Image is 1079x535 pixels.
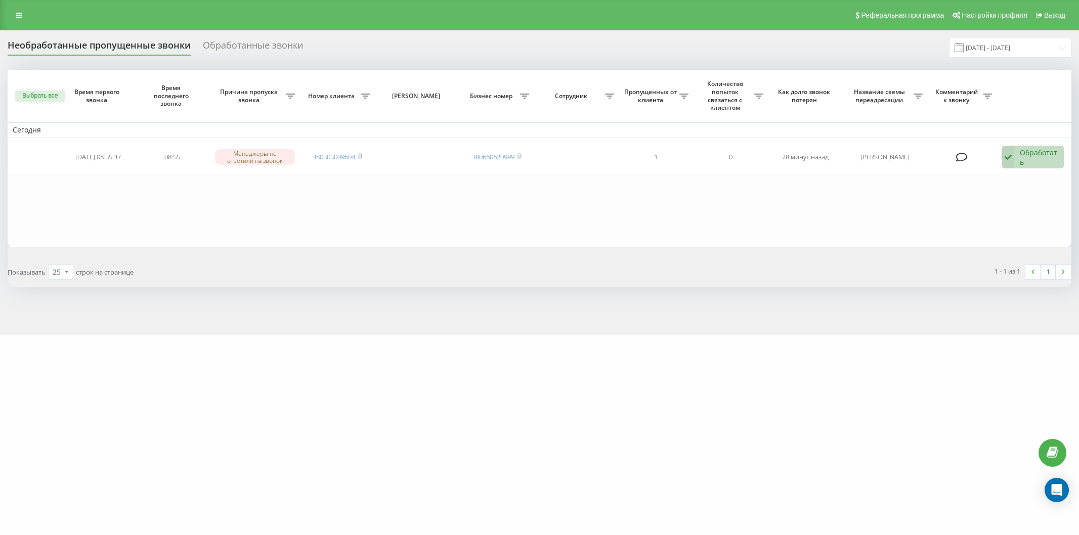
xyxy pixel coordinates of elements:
[933,88,983,104] span: Комментарий к звонку
[8,40,191,56] div: Необработанные пропущенные звонки
[1041,265,1056,279] a: 1
[313,152,355,161] a: 380505009604
[539,92,605,100] span: Сотрудник
[861,11,944,19] span: Реферальная программа
[848,88,914,104] span: Название схемы переадресации
[215,149,295,164] div: Менеджеры не ответили на звонок
[465,92,520,100] span: Бизнес номер
[694,140,768,174] td: 0
[61,140,135,174] td: [DATE] 08:55:37
[768,140,843,174] td: 28 минут назад
[1020,148,1058,167] div: Обработать
[69,88,127,104] span: Время первого звонка
[1044,11,1065,19] span: Выход
[624,88,679,104] span: Пропущенных от клиента
[619,140,694,174] td: 1
[962,11,1027,19] span: Настройки профиля
[135,140,209,174] td: 08:55
[843,140,928,174] td: [PERSON_NAME]
[305,92,360,100] span: Номер клиента
[995,266,1020,276] div: 1 - 1 из 1
[8,268,46,277] span: Показывать
[8,122,1071,138] td: Сегодня
[215,88,286,104] span: Причина пропуска звонка
[203,40,303,56] div: Обработанные звонки
[15,91,65,102] button: Выбрать все
[472,152,514,161] a: 380660620999
[1045,478,1069,502] div: Open Intercom Messenger
[776,88,834,104] span: Как долго звонок потерян
[53,267,61,277] div: 25
[144,84,201,108] span: Время последнего звонка
[383,92,451,100] span: [PERSON_NAME]
[76,268,134,277] span: строк на странице
[699,80,754,111] span: Количество попыток связаться с клиентом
